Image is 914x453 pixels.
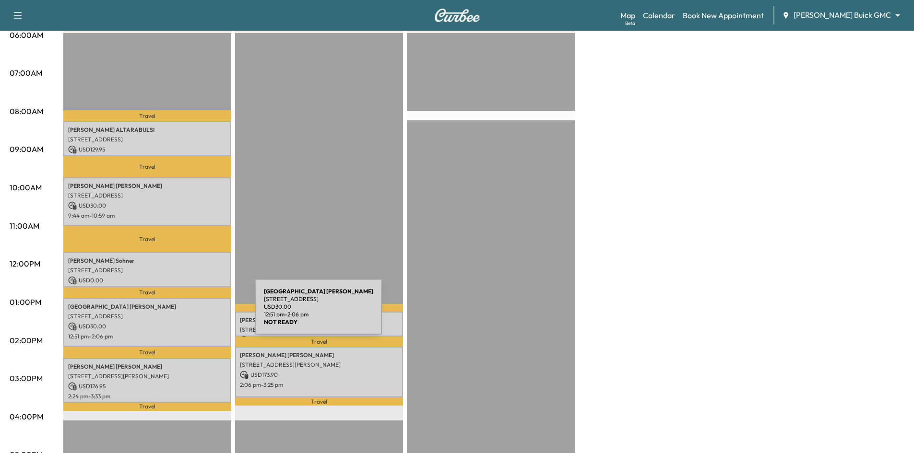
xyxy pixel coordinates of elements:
p: 08:00AM [10,105,43,117]
p: Travel [63,226,231,252]
p: Travel [63,110,231,121]
p: 2:06 pm - 3:25 pm [240,381,398,389]
p: 03:00PM [10,372,43,384]
p: [STREET_ADDRESS] [240,326,398,334]
p: Travel [63,156,231,177]
p: USD 0.00 [68,276,226,285]
p: [STREET_ADDRESS] [68,313,226,320]
p: [STREET_ADDRESS] [68,136,226,143]
a: Book New Appointment [683,10,764,21]
p: [PERSON_NAME] [PERSON_NAME] [68,363,226,371]
a: MapBeta [620,10,635,21]
p: 09:00AM [10,143,43,155]
p: [PERSON_NAME] ALTARABULSI [68,126,226,134]
p: [STREET_ADDRESS] [68,192,226,199]
p: [PERSON_NAME] [PERSON_NAME] [240,351,398,359]
p: 06:00AM [10,29,43,41]
p: USD 30.00 [68,322,226,331]
p: 07:00AM [10,67,42,79]
p: [PERSON_NAME] [PERSON_NAME] [240,316,398,324]
p: Travel [63,287,231,298]
p: USD 0.00 [240,336,398,344]
p: 2:24 pm - 3:33 pm [68,393,226,400]
img: Curbee Logo [434,9,480,22]
p: 9:44 am - 10:59 am [68,212,226,220]
p: [STREET_ADDRESS][PERSON_NAME] [240,361,398,369]
p: USD 126.95 [68,382,226,391]
p: [PERSON_NAME] Sohner [68,257,226,265]
p: [STREET_ADDRESS] [68,267,226,274]
p: 12:51 pm - 2:06 pm [68,333,226,340]
span: [PERSON_NAME] Buick GMC [794,10,891,21]
p: 04:00PM [10,411,43,422]
p: [GEOGRAPHIC_DATA] [PERSON_NAME] [68,303,226,311]
p: Travel [63,403,231,411]
p: 11:00AM [10,220,39,232]
p: USD 30.00 [68,201,226,210]
div: Beta [625,20,635,27]
p: 02:00PM [10,335,43,346]
p: USD 129.95 [68,145,226,154]
p: Travel [235,337,403,346]
p: [STREET_ADDRESS][PERSON_NAME] [68,372,226,380]
a: Calendar [643,10,675,21]
p: [PERSON_NAME] [PERSON_NAME] [68,182,226,190]
p: Travel [63,347,231,358]
p: 01:00PM [10,296,41,308]
p: Travel [235,304,403,312]
p: Travel [235,397,403,406]
p: 10:00AM [10,182,42,193]
p: USD 173.90 [240,371,398,379]
p: 12:00PM [10,258,40,269]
